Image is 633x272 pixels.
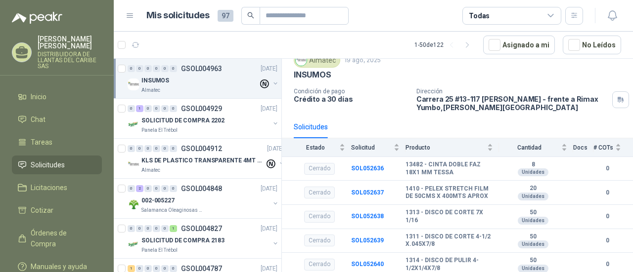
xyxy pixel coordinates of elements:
[128,198,139,210] img: Company Logo
[406,233,493,248] b: 1311 - DISCO DE CORTE 4-1/2 X.045X7/8
[294,53,340,68] div: Almatec
[136,105,143,112] div: 1
[161,65,169,72] div: 0
[294,121,328,132] div: Solicitudes
[136,145,143,152] div: 0
[469,10,490,21] div: Todas
[304,234,335,246] div: Cerrado
[282,138,351,156] th: Estado
[31,159,65,170] span: Solicitudes
[144,225,152,232] div: 0
[181,145,222,152] p: GSOL004912
[593,260,621,269] b: 0
[153,105,160,112] div: 0
[141,206,204,214] p: Salamanca Oleaginosas SAS
[267,144,284,154] p: [DATE]
[416,88,608,95] p: Dirección
[31,137,52,148] span: Tareas
[406,209,493,224] b: 1313 - DISCO DE CORTE 7X 1/16
[351,189,384,196] a: SOL052637
[141,126,178,134] p: Panela El Trébol
[593,144,613,151] span: # COTs
[294,70,331,80] p: INSUMOS
[153,265,160,272] div: 0
[593,188,621,197] b: 0
[12,87,102,106] a: Inicio
[261,104,277,114] p: [DATE]
[144,65,152,72] div: 0
[294,88,408,95] p: Condición de pago
[31,114,45,125] span: Chat
[161,105,169,112] div: 0
[406,161,493,176] b: 13482 - CINTA DOBLE FAZ 18X1 MM TESSA
[136,265,143,272] div: 0
[12,178,102,197] a: Licitaciones
[499,144,559,151] span: Cantidad
[128,185,135,192] div: 0
[128,78,139,90] img: Company Logo
[294,144,337,151] span: Estado
[518,193,548,200] div: Unidades
[31,261,87,272] span: Manuales y ayuda
[128,105,135,112] div: 0
[161,185,169,192] div: 0
[294,95,408,103] p: Crédito a 30 días
[518,240,548,248] div: Unidades
[499,209,567,217] b: 50
[296,55,307,66] img: Company Logo
[170,105,177,112] div: 0
[304,187,335,198] div: Cerrado
[518,168,548,176] div: Unidades
[153,225,160,232] div: 0
[261,224,277,233] p: [DATE]
[141,246,178,254] p: Panela El Trébol
[170,225,177,232] div: 1
[128,225,135,232] div: 0
[416,95,608,112] p: Carrera 25 #13-117 [PERSON_NAME] - frente a Rimax Yumbo , [PERSON_NAME][GEOGRAPHIC_DATA]
[483,36,555,54] button: Asignado a mi
[499,185,567,193] b: 20
[141,116,225,125] p: SOLICITUD DE COMPRA 2202
[351,165,384,172] a: SOL052636
[12,12,62,24] img: Logo peakr
[128,158,139,170] img: Company Logo
[12,224,102,253] a: Órdenes de Compra
[141,196,175,205] p: 002-005227
[247,12,254,19] span: search
[261,184,277,194] p: [DATE]
[31,91,46,102] span: Inicio
[144,185,152,192] div: 0
[181,225,222,232] p: GSOL004827
[351,138,406,156] th: Solicitud
[170,185,177,192] div: 0
[136,225,143,232] div: 0
[573,138,593,156] th: Docs
[128,63,279,94] a: 0 0 0 0 0 0 GSOL004963[DATE] Company LogoINSUMOSAlmatec
[351,213,384,220] a: SOL052638
[153,145,160,152] div: 0
[141,166,160,174] p: Almatec
[351,261,384,268] a: SOL052640
[170,65,177,72] div: 0
[406,144,485,151] span: Producto
[593,212,621,221] b: 0
[304,259,335,271] div: Cerrado
[12,133,102,152] a: Tareas
[128,143,286,174] a: 0 0 0 0 0 0 GSOL004912[DATE] Company LogoKLS DE PLASTICO TRANSPARENTE 4MT CAL 4 Y CINTA TRAAlmatec
[31,228,92,249] span: Órdenes de Compra
[128,65,135,72] div: 0
[406,185,493,200] b: 1410 - PELEX STRETCH FILM DE 50CMS X 400MTS APROX
[153,65,160,72] div: 0
[351,237,384,244] a: SOL052639
[128,223,279,254] a: 0 0 0 0 0 1 GSOL004827[DATE] Company LogoSOLICITUD DE COMPRA 2183Panela El Trébol
[563,36,621,54] button: No Leídos
[414,37,475,53] div: 1 - 50 de 122
[141,86,160,94] p: Almatec
[141,156,265,165] p: KLS DE PLASTICO TRANSPARENTE 4MT CAL 4 Y CINTA TRA
[128,145,135,152] div: 0
[141,236,225,245] p: SOLICITUD DE COMPRA 2183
